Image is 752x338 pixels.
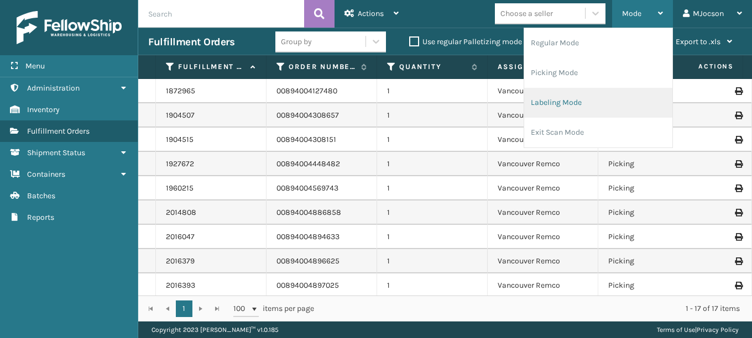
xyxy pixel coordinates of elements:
div: Choose a seller [500,8,553,19]
i: Print Label [735,209,741,216]
td: 00894004894633 [267,225,377,249]
span: Containers [27,170,65,179]
label: Fulfillment Order Id [178,62,245,72]
i: Print Label [735,87,741,95]
img: logo [17,11,122,44]
td: Picking [598,273,709,298]
i: Print Label [735,282,741,289]
a: 1 [176,300,192,317]
td: 1 [377,225,488,249]
span: Menu [25,61,45,71]
span: Mode [622,9,641,18]
td: Vancouver Remco [488,103,598,128]
i: Print Label [735,112,741,119]
td: 00894004896625 [267,249,377,273]
td: Vancouver Remco [488,128,598,152]
i: Print Label [735,233,741,241]
td: 1 [377,128,488,152]
td: Picking [598,249,709,273]
span: Export to .xls [676,37,720,46]
a: 1904515 [166,134,194,145]
label: Use regular Palletizing mode [409,37,522,46]
td: 00894004448482 [267,152,377,176]
td: Vancouver Remco [488,200,598,225]
div: 1 - 17 of 17 items [330,303,740,314]
a: Privacy Policy [697,326,739,334]
td: 1 [377,176,488,200]
a: 2016393 [166,280,195,291]
td: 00894004308657 [267,103,377,128]
i: Print Label [735,184,741,192]
td: Picking [598,225,709,249]
span: 100 [233,303,250,314]
span: Administration [27,83,80,93]
td: 1 [377,152,488,176]
a: Terms of Use [657,326,695,334]
td: 1 [377,103,488,128]
a: 1960215 [166,183,194,194]
td: Vancouver Remco [488,152,598,176]
span: Reports [27,213,54,222]
td: 00894004308151 [267,128,377,152]
td: 1 [377,200,488,225]
span: Actions [358,9,384,18]
td: Vancouver Remco [488,176,598,200]
td: Picking [598,152,709,176]
a: 1904507 [166,110,195,121]
div: | [657,321,739,338]
i: Print Label [735,160,741,168]
td: 00894004897025 [267,273,377,298]
span: Inventory [27,105,60,114]
p: Copyright 2023 [PERSON_NAME]™ v 1.0.185 [152,321,279,338]
span: Actions [664,57,740,76]
li: Exit Scan Mode [524,118,672,147]
a: 1927672 [166,159,194,170]
label: Assigned Warehouse [498,62,577,72]
label: Order Number [289,62,356,72]
td: 1 [377,79,488,103]
td: 00894004569743 [267,176,377,200]
a: 2014808 [166,207,196,218]
li: Picking Mode [524,58,672,88]
li: Labeling Mode [524,88,672,118]
span: Batches [27,191,55,200]
td: 1 [377,273,488,298]
span: Shipment Status [27,148,85,157]
td: Picking [598,200,709,225]
i: Print Label [735,257,741,265]
span: Fulfillment Orders [27,126,90,136]
td: Vancouver Remco [488,249,598,273]
td: Vancouver Remco [488,225,598,249]
a: 1872965 [166,86,195,97]
td: Vancouver Remco [488,273,598,298]
li: Regular Mode [524,28,672,58]
i: Print Label [735,136,741,144]
label: Quantity [399,62,466,72]
td: 00894004127480 [267,79,377,103]
td: 1 [377,249,488,273]
div: Group by [281,36,312,47]
a: 2016379 [166,256,195,267]
a: 2016047 [166,231,195,242]
span: items per page [233,300,314,317]
td: Picking [598,176,709,200]
td: 00894004886858 [267,200,377,225]
h3: Fulfillment Orders [148,35,234,49]
td: Vancouver Remco [488,79,598,103]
